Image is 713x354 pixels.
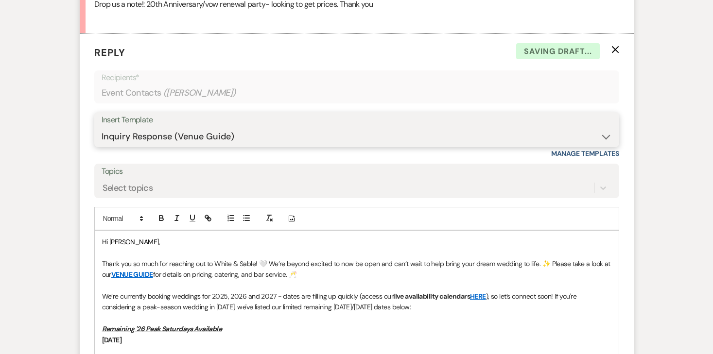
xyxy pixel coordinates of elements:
[102,324,222,333] u: Remaining '26 Peak Saturdays Available
[163,86,236,100] span: ( [PERSON_NAME] )
[102,113,612,127] div: Insert Template
[102,84,612,102] div: Event Contacts
[102,336,122,344] strong: [DATE]
[111,270,153,279] a: VENUE GUIDE
[102,258,611,280] p: Thank you so much for reaching out to White & Sable! 🤍 We’re beyond excited to now be open and ca...
[393,292,486,301] strong: live availability calendars
[551,149,619,158] a: Manage Templates
[102,237,160,246] span: Hi [PERSON_NAME],
[516,43,600,60] span: Saving draft...
[102,165,612,179] label: Topics
[470,292,486,301] a: HERE
[103,181,153,194] div: Select topics
[94,46,125,59] span: Reply
[102,71,612,84] p: Recipients*
[102,291,611,313] p: We’re currently booking weddings for 2025, 2026 and 2027 - dates are filling up quickly (access o...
